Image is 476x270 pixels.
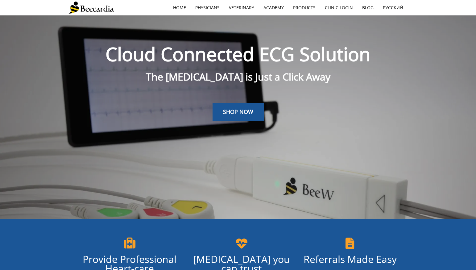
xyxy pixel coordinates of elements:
img: Beecardia [68,2,114,14]
a: Products [288,1,320,15]
span: Referrals Made Easy [304,252,397,266]
a: Veterinary [224,1,259,15]
span: SHOP NOW [223,108,253,115]
a: Academy [259,1,288,15]
span: Cloud Connected ECG Solution [106,41,370,67]
a: Clinic Login [320,1,358,15]
a: SHOP NOW [213,103,264,121]
a: Physicians [191,1,224,15]
a: Русский [378,1,408,15]
a: Blog [358,1,378,15]
span: The [MEDICAL_DATA] is Just a Click Away [146,70,330,83]
a: home [168,1,191,15]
